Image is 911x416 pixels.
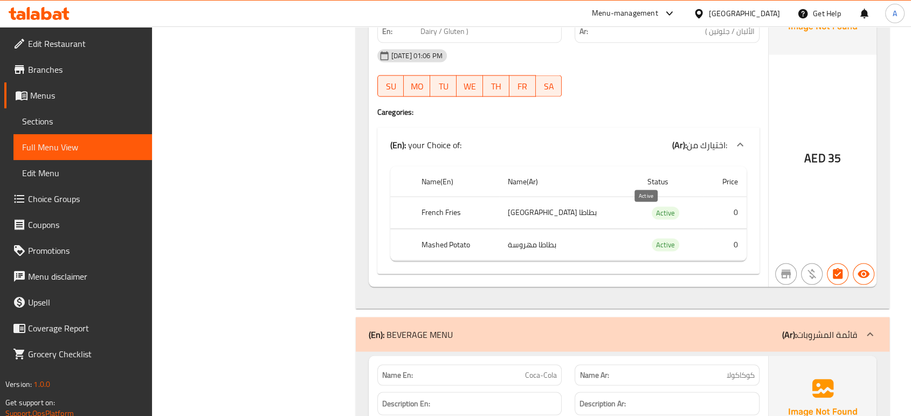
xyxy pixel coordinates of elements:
[709,8,780,19] div: [GEOGRAPHIC_DATA]
[369,327,384,343] b: (En):
[22,167,143,179] span: Edit Menu
[13,134,152,160] a: Full Menu View
[652,207,679,220] div: Active
[390,138,461,151] p: your Choice of:
[377,128,760,162] div: (En): your Choice of:(Ar):اختيارك من:
[827,264,848,285] button: Has choices
[30,89,143,102] span: Menus
[4,341,152,367] a: Grocery Checklist
[408,79,426,94] span: MO
[5,396,55,410] span: Get support on:
[804,148,825,169] span: AED
[499,229,639,261] td: بطاطا مهروسة
[782,328,857,341] p: قائمة المشروبات
[390,167,747,261] table: choices table
[487,79,505,94] span: TH
[369,328,453,341] p: BEVERAGE MENU
[413,229,499,261] th: Mashed Potato
[28,270,143,283] span: Menu disclaimer
[13,108,152,134] a: Sections
[377,75,404,97] button: SU
[853,264,874,285] button: Available
[525,370,557,381] span: Coca-Cola
[775,264,797,285] button: Not branch specific item
[457,75,483,97] button: WE
[4,315,152,341] a: Coverage Report
[413,197,499,229] th: French Fries
[356,317,889,352] div: (En): BEVERAGE MENU(Ar):قائمة المشروبات
[4,212,152,238] a: Coupons
[28,192,143,205] span: Choice Groups
[382,12,418,38] strong: Description En:
[382,370,413,381] strong: Name En:
[387,51,447,61] span: [DATE] 01:06 PM
[579,12,616,38] strong: Description Ar:
[672,137,687,153] b: (Ar):
[382,397,430,411] strong: Description En:
[13,160,152,186] a: Edit Menu
[514,79,532,94] span: FR
[4,57,152,82] a: Branches
[390,137,406,153] b: (En):
[430,75,457,97] button: TU
[28,37,143,50] span: Edit Restaurant
[509,75,536,97] button: FR
[4,31,152,57] a: Edit Restaurant
[579,370,609,381] strong: Name Ar:
[4,289,152,315] a: Upsell
[782,327,797,343] b: (Ar):
[377,107,760,117] h4: Caregories:
[404,75,430,97] button: MO
[28,218,143,231] span: Coupons
[727,370,755,381] span: كوكاكولا
[703,167,747,197] th: Price
[461,79,479,94] span: WE
[703,197,747,229] td: 0
[592,7,658,20] div: Menu-management
[703,229,747,261] td: 0
[536,75,562,97] button: SA
[639,167,703,197] th: Status
[483,75,509,97] button: TH
[434,79,452,94] span: TU
[28,244,143,257] span: Promotions
[828,148,841,169] span: 35
[28,348,143,360] span: Grocery Checklist
[652,207,679,219] span: Active
[579,397,626,411] strong: Description Ar:
[5,377,32,391] span: Version:
[28,63,143,76] span: Branches
[687,137,727,153] span: اختيارك من:
[4,238,152,264] a: Promotions
[22,115,143,128] span: Sections
[4,186,152,212] a: Choice Groups
[413,167,499,197] th: Name(En)
[22,141,143,154] span: Full Menu View
[499,167,639,197] th: Name(Ar)
[28,322,143,335] span: Coverage Report
[540,79,558,94] span: SA
[801,264,823,285] button: Purchased item
[499,197,639,229] td: بطاطا [GEOGRAPHIC_DATA]
[893,8,897,19] span: A
[652,239,679,251] span: Active
[28,296,143,309] span: Upsell
[4,82,152,108] a: Menus
[33,377,50,391] span: 1.0.0
[4,264,152,289] a: Menu disclaimer
[382,79,400,94] span: SU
